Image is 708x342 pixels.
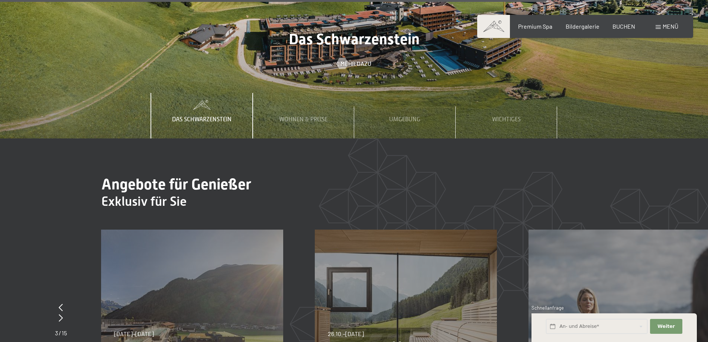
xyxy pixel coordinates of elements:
span: Weiter [657,323,675,330]
a: Mehr dazu [337,60,371,68]
span: 3 [55,329,58,336]
span: Wohnen & Preise [279,116,327,123]
a: Bildergalerie [566,23,599,30]
span: Menü [663,23,678,30]
span: Das Schwarzenstein [172,116,232,123]
span: Umgebung [389,116,420,123]
a: Premium Spa [518,23,552,30]
span: Wichtiges [492,116,521,123]
span: Schnellanfrage [531,305,564,311]
span: / [59,329,61,336]
span: 26.10.–[DATE] [328,330,364,337]
span: Exklusiv für Sie [101,194,187,209]
span: 15 [62,329,67,336]
span: Das Schwarzenstein [289,31,420,48]
span: [DATE]–[DATE] [114,330,154,337]
span: Angebote für Genießer [101,176,251,193]
a: BUCHEN [612,23,635,30]
span: Mehr dazu [340,60,371,68]
button: Weiter [650,319,682,334]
